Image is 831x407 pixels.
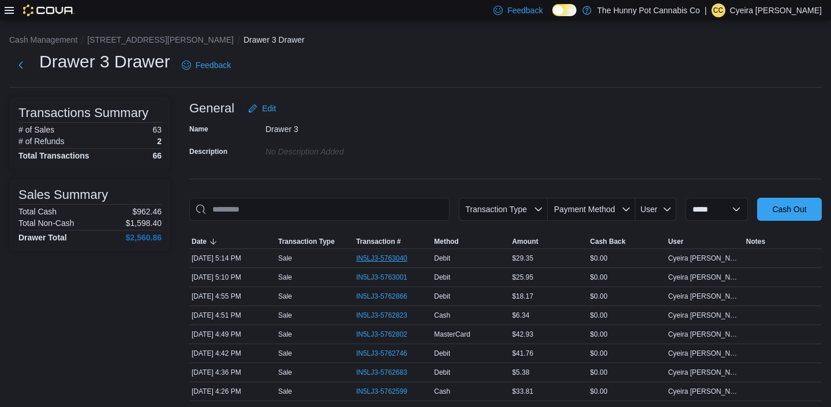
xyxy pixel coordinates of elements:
[18,151,89,160] h4: Total Transactions
[512,273,533,282] span: $25.95
[356,254,407,263] span: IN5LJ3-5763040
[189,270,276,284] div: [DATE] 5:10 PM
[668,311,742,320] span: Cyeira [PERSON_NAME]
[512,349,533,358] span: $41.76
[772,203,806,215] span: Cash Out
[552,4,577,16] input: Dark Mode
[744,235,822,248] button: Notes
[588,365,666,379] div: $0.00
[126,218,162,228] p: $1,598.40
[713,3,723,17] span: CC
[588,327,666,341] div: $0.00
[434,311,450,320] span: Cash
[152,125,162,134] p: 63
[126,233,162,242] h4: $2,560.86
[132,207,162,216] p: $962.46
[459,198,548,221] button: Transaction Type
[512,387,533,396] span: $33.81
[196,59,231,71] span: Feedback
[588,346,666,360] div: $0.00
[668,387,742,396] span: Cyeira [PERSON_NAME]
[668,349,742,358] span: Cyeira [PERSON_NAME]
[265,142,420,156] div: No Description added
[588,385,666,398] div: $0.00
[152,151,162,160] h4: 66
[18,218,74,228] h6: Total Non-Cash
[278,368,292,377] p: Sale
[278,330,292,339] p: Sale
[434,387,450,396] span: Cash
[18,188,108,202] h3: Sales Summary
[434,330,470,339] span: MasterCard
[18,125,54,134] h6: # of Sales
[276,235,354,248] button: Transaction Type
[278,311,292,320] p: Sale
[356,289,419,303] button: IN5LJ3-5762866
[189,125,208,134] label: Name
[39,50,170,73] h1: Drawer 3 Drawer
[668,292,742,301] span: Cyeira [PERSON_NAME]
[552,16,553,17] span: Dark Mode
[189,251,276,265] div: [DATE] 5:14 PM
[356,368,407,377] span: IN5LJ3-5762683
[588,251,666,265] div: $0.00
[278,387,292,396] p: Sale
[434,237,459,246] span: Method
[512,368,529,377] span: $5.38
[668,368,742,377] span: Cyeira [PERSON_NAME]
[18,233,67,242] h4: Drawer Total
[507,5,542,16] span: Feedback
[87,35,234,44] button: [STREET_ADDRESS][PERSON_NAME]
[512,292,533,301] span: $18.17
[588,289,666,303] div: $0.00
[265,120,420,134] div: Drawer 3
[356,349,407,358] span: IN5LJ3-5762746
[434,273,450,282] span: Debit
[244,35,305,44] button: Drawer 3 Drawer
[512,330,533,339] span: $42.93
[730,3,822,17] p: Cyeira [PERSON_NAME]
[9,54,32,77] button: Next
[244,97,280,120] button: Edit
[189,308,276,322] div: [DATE] 4:51 PM
[590,237,626,246] span: Cash Back
[588,308,666,322] div: $0.00
[512,311,529,320] span: $6.34
[177,54,235,77] a: Feedback
[705,3,707,17] p: |
[278,237,335,246] span: Transaction Type
[434,368,450,377] span: Debit
[434,254,450,263] span: Debit
[18,207,57,216] h6: Total Cash
[189,385,276,398] div: [DATE] 4:26 PM
[189,346,276,360] div: [DATE] 4:42 PM
[23,5,74,16] img: Cova
[356,311,407,320] span: IN5LJ3-5762823
[356,365,419,379] button: IN5LJ3-5762683
[712,3,725,17] div: Cyeira Carriere
[465,205,527,214] span: Transaction Type
[278,273,292,282] p: Sale
[356,385,419,398] button: IN5LJ3-5762599
[189,235,276,248] button: Date
[548,198,635,221] button: Payment Method
[356,251,419,265] button: IN5LJ3-5763040
[432,235,510,248] button: Method
[434,349,450,358] span: Debit
[356,292,407,301] span: IN5LJ3-5762866
[189,101,234,115] h3: General
[356,273,407,282] span: IN5LJ3-5763001
[356,346,419,360] button: IN5LJ3-5762746
[356,270,419,284] button: IN5LJ3-5763001
[434,292,450,301] span: Debit
[9,35,77,44] button: Cash Management
[356,327,419,341] button: IN5LJ3-5762802
[554,205,615,214] span: Payment Method
[668,273,742,282] span: Cyeira [PERSON_NAME]
[189,327,276,341] div: [DATE] 4:49 PM
[588,270,666,284] div: $0.00
[588,235,666,248] button: Cash Back
[354,235,432,248] button: Transaction #
[189,365,276,379] div: [DATE] 4:36 PM
[192,237,207,246] span: Date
